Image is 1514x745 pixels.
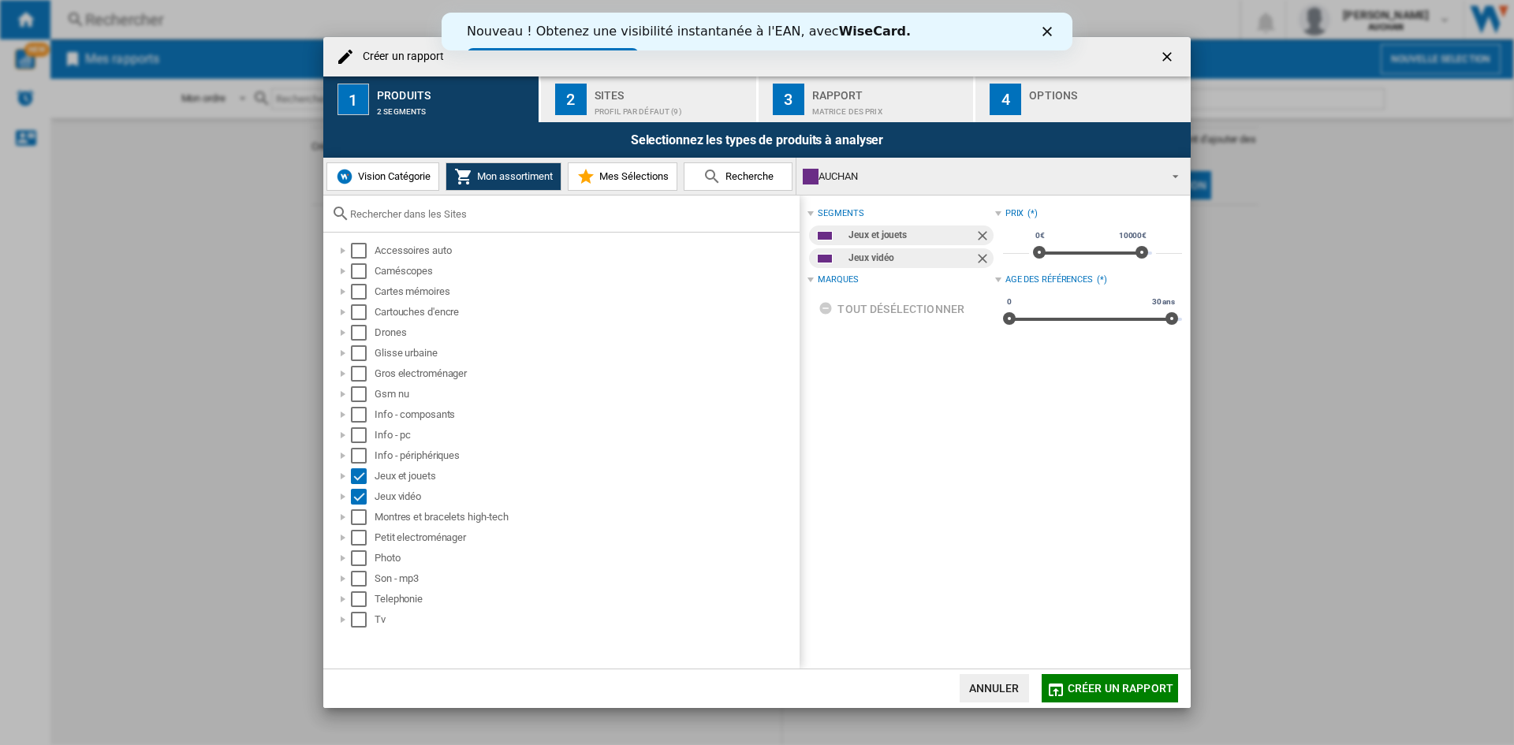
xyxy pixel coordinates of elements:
md-checkbox: Select [351,345,375,361]
div: 2 [555,84,587,115]
div: Jeux et jouets [848,225,974,245]
div: Jeux vidéo [848,248,974,268]
div: Fermer [601,14,617,24]
iframe: Intercom live chat bannière [442,13,1072,50]
span: 30 ans [1150,296,1177,308]
div: Info - périphériques [375,448,797,464]
span: Mes Sélections [595,170,669,182]
ng-md-icon: Retirer [975,251,994,270]
md-checkbox: Select [351,571,375,587]
div: Jeux et jouets [375,468,797,484]
md-checkbox: Select [351,591,375,607]
div: Gros electroménager [375,366,797,382]
span: Mon assortiment [473,170,553,182]
span: 10000€ [1117,229,1149,242]
input: Rechercher dans les Sites [350,208,792,220]
md-checkbox: Select [351,386,375,402]
div: Cartouches d'encre [375,304,797,320]
button: Recherche [684,162,792,191]
div: 1 [337,84,369,115]
div: Profil par défaut (9) [595,99,750,116]
div: 4 [990,84,1021,115]
div: Photo [375,550,797,566]
div: Info - composants [375,407,797,423]
button: tout désélectionner [814,295,969,323]
md-checkbox: Select [351,530,375,546]
div: Prix [1005,207,1024,220]
button: 3 Rapport Matrice des prix [759,76,975,122]
md-checkbox: Select [351,263,375,279]
button: Mon assortiment [446,162,561,191]
button: 2 Sites Profil par défaut (9) [541,76,758,122]
ng-md-icon: Retirer [975,228,994,247]
button: 1 Produits 2 segments [323,76,540,122]
md-checkbox: Select [351,325,375,341]
md-checkbox: Select [351,468,375,484]
div: Caméscopes [375,263,797,279]
div: Marques [818,274,858,286]
div: Matrice des prix [812,99,968,116]
span: Vision Catégorie [354,170,431,182]
button: Créer un rapport [1042,674,1178,702]
div: Montres et bracelets high-tech [375,509,797,525]
div: Cartes mémoires [375,284,797,300]
div: 3 [773,84,804,115]
div: Son - mp3 [375,571,797,587]
md-checkbox: Select [351,243,375,259]
div: Telephonie [375,591,797,607]
div: Drones [375,325,797,341]
a: Essayez dès maintenant ! [25,35,197,54]
md-checkbox: Select [351,304,375,320]
md-checkbox: Select [351,284,375,300]
ng-md-icon: getI18NText('BUTTONS.CLOSE_DIALOG') [1159,49,1178,68]
div: Options [1029,83,1184,99]
div: Sites [595,83,750,99]
button: 4 Options [975,76,1191,122]
div: AUCHAN [803,166,1158,188]
button: getI18NText('BUTTONS.CLOSE_DIALOG') [1153,41,1184,73]
div: Glisse urbaine [375,345,797,361]
button: Vision Catégorie [326,162,439,191]
md-checkbox: Select [351,407,375,423]
span: 0 [1005,296,1014,308]
md-checkbox: Select [351,550,375,566]
div: Info - pc [375,427,797,443]
button: Annuler [960,674,1029,702]
md-checkbox: Select [351,612,375,628]
img: wiser-icon-blue.png [335,167,354,186]
div: Jeux vidéo [375,489,797,505]
div: Rapport [812,83,968,99]
div: segments [818,207,863,220]
span: Recherche [722,170,774,182]
div: Produits [377,83,532,99]
div: Age des références [1005,274,1093,286]
div: Gsm nu [375,386,797,402]
div: Tv [375,612,797,628]
md-checkbox: Select [351,448,375,464]
button: Mes Sélections [568,162,677,191]
div: Selectionnez les types de produits à analyser [323,122,1191,158]
span: Créer un rapport [1068,682,1173,695]
div: tout désélectionner [819,295,964,323]
div: Petit electroménager [375,530,797,546]
md-checkbox: Select [351,489,375,505]
div: Accessoires auto [375,243,797,259]
h4: Créer un rapport [355,49,445,65]
md-checkbox: Select [351,366,375,382]
span: 0€ [1033,229,1047,242]
md-checkbox: Select [351,427,375,443]
md-checkbox: Select [351,509,375,525]
div: 2 segments [377,99,532,116]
